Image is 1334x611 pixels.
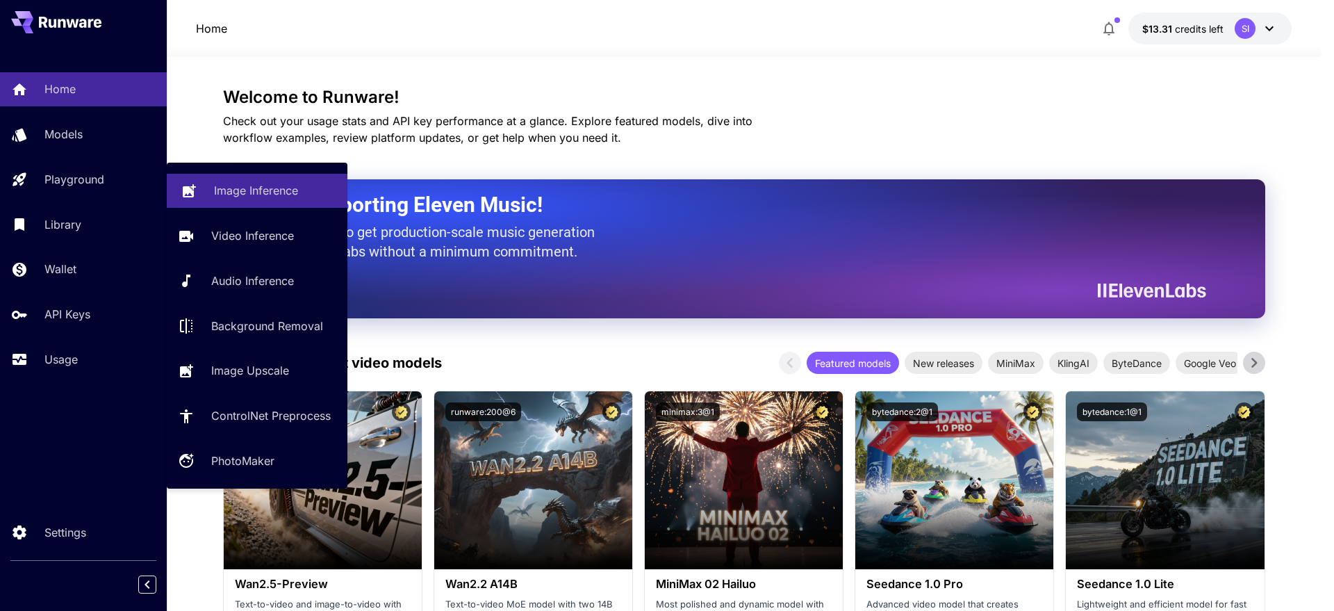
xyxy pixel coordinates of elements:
[866,578,1042,591] h3: Seedance 1.0 Pro
[1235,402,1253,421] button: Certified Model – Vetted for best performance and includes a commercial license.
[434,391,632,569] img: alt
[656,402,720,421] button: minimax:3@1
[1235,18,1255,39] div: SI
[167,219,347,253] a: Video Inference
[235,578,411,591] h3: Wan2.5-Preview
[167,444,347,478] a: PhotoMaker
[44,524,86,541] p: Settings
[905,356,982,370] span: New releases
[988,356,1044,370] span: MiniMax
[1142,23,1175,35] span: $13.31
[138,576,156,594] button: Collapse sidebar
[44,216,81,233] p: Library
[1103,356,1170,370] span: ByteDance
[813,402,832,421] button: Certified Model – Vetted for best performance and includes a commercial license.
[44,306,90,323] p: API Keys
[196,20,227,37] nav: breadcrumb
[44,81,76,97] p: Home
[167,174,347,208] a: Image Inference
[1023,402,1042,421] button: Certified Model – Vetted for best performance and includes a commercial license.
[44,171,104,188] p: Playground
[445,578,621,591] h3: Wan2.2 A14B
[211,453,274,469] p: PhotoMaker
[258,222,605,261] p: The only way to get production-scale music generation from Eleven Labs without a minimum commitment.
[211,362,289,379] p: Image Upscale
[211,272,294,289] p: Audio Inference
[167,264,347,298] a: Audio Inference
[602,402,621,421] button: Certified Model – Vetted for best performance and includes a commercial license.
[392,402,411,421] button: Certified Model – Vetted for best performance and includes a commercial license.
[1176,356,1244,370] span: Google Veo
[1128,13,1292,44] button: $13.3135
[1175,23,1224,35] span: credits left
[1077,402,1147,421] button: bytedance:1@1
[656,578,832,591] h3: MiniMax 02 Hailuo
[258,192,1196,218] h2: Now Supporting Eleven Music!
[1142,22,1224,36] div: $13.3135
[223,114,752,145] span: Check out your usage stats and API key performance at a glance. Explore featured models, dive int...
[167,354,347,388] a: Image Upscale
[1066,391,1264,569] img: alt
[807,356,899,370] span: Featured models
[44,351,78,368] p: Usage
[211,227,294,244] p: Video Inference
[211,318,323,334] p: Background Removal
[167,399,347,433] a: ControlNet Preprocess
[223,88,1265,107] h3: Welcome to Runware!
[1049,356,1098,370] span: KlingAI
[1077,578,1253,591] h3: Seedance 1.0 Lite
[44,261,76,277] p: Wallet
[211,407,331,424] p: ControlNet Preprocess
[645,391,843,569] img: alt
[149,572,167,597] div: Collapse sidebar
[445,402,521,421] button: runware:200@6
[855,391,1053,569] img: alt
[44,126,83,142] p: Models
[866,402,938,421] button: bytedance:2@1
[167,309,347,343] a: Background Removal
[196,20,227,37] p: Home
[214,182,298,199] p: Image Inference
